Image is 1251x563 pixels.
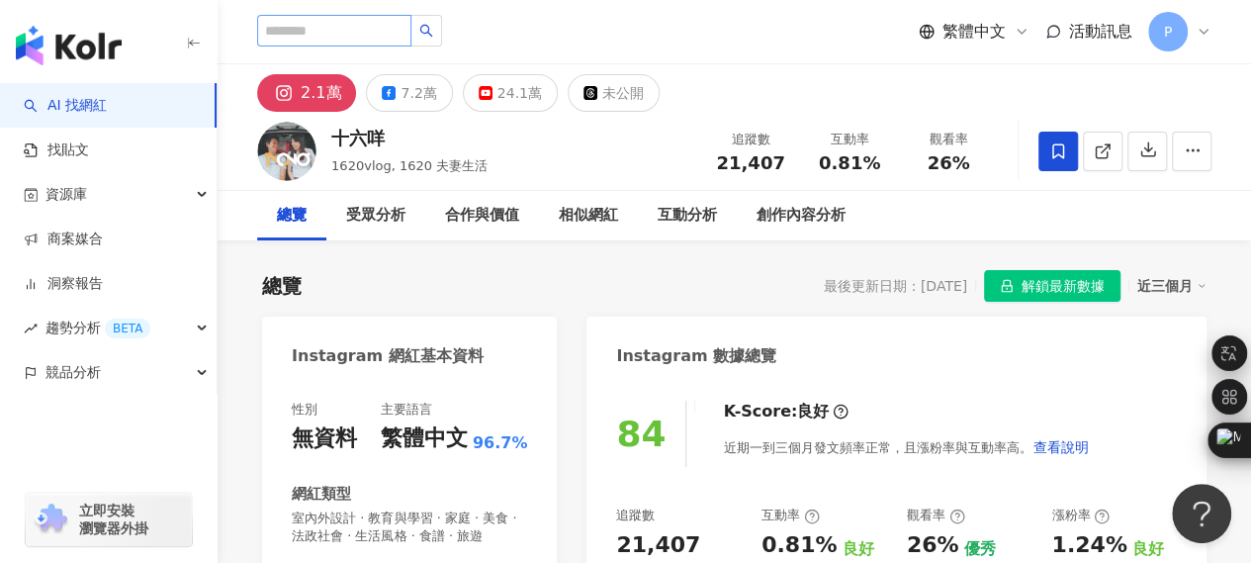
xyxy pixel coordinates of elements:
span: 1620vlog, 1620 夫妻生活 [331,158,488,173]
span: 競品分析 [45,350,101,395]
div: 網紅類型 [292,484,351,505]
button: 7.2萬 [366,74,452,112]
button: 未公開 [568,74,660,112]
div: 性別 [292,401,317,419]
div: K-Score : [723,401,849,422]
div: 互動率 [812,130,887,149]
a: chrome extension立即安裝 瀏覽器外掛 [26,493,192,546]
span: 26% [927,153,969,173]
div: 近期一到三個月發文頻率正常，且漲粉率與互動率高。 [723,427,1089,467]
span: 活動訊息 [1069,22,1132,41]
div: Instagram 數據總覽 [616,345,776,367]
div: 24.1萬 [497,79,542,107]
img: logo [16,26,122,65]
button: 查看說明 [1031,427,1089,467]
span: 資源庫 [45,172,87,217]
div: 互動率 [761,507,820,524]
span: 繁體中文 [942,21,1006,43]
div: 近三個月 [1137,273,1206,299]
span: P [1164,21,1172,43]
div: 21,407 [616,530,700,561]
div: 7.2萬 [401,79,436,107]
span: 查看說明 [1032,439,1088,455]
span: rise [24,322,38,335]
div: 觀看率 [911,130,986,149]
div: 優秀 [963,538,995,560]
div: 總覽 [262,272,302,300]
iframe: Help Scout Beacon - Open [1172,484,1231,543]
span: 96.7% [473,432,528,454]
a: 洞察報告 [24,274,103,294]
div: 最後更新日期：[DATE] [824,278,967,294]
div: 互動分析 [658,204,717,228]
button: 解鎖最新數據 [984,270,1120,302]
span: 21,407 [716,152,784,173]
div: 追蹤數 [616,507,655,524]
div: 漲粉率 [1051,507,1110,524]
img: chrome extension [32,504,70,535]
div: 1.24% [1051,530,1126,561]
span: 室內外設計 · 教育與學習 · 家庭 · 美食 · 法政社會 · 生活風格 · 食譜 · 旅遊 [292,510,527,545]
div: 合作與價值 [445,204,519,228]
a: 商案媒合 [24,230,103,249]
div: 84 [616,414,666,454]
div: 創作內容分析 [757,204,846,228]
a: 找貼文 [24,141,89,160]
div: 未公開 [602,79,644,107]
div: 良好 [797,401,829,422]
div: Instagram 網紅基本資料 [292,345,484,367]
div: 追蹤數 [713,130,788,149]
div: 26% [907,530,959,561]
div: 十六咩 [331,126,488,150]
div: BETA [105,319,150,338]
div: 繁體中文 [381,423,468,454]
div: 良好 [1132,538,1164,560]
div: 2.1萬 [301,79,341,107]
div: 觀看率 [907,507,965,524]
span: 0.81% [819,153,880,173]
div: 總覽 [277,204,307,228]
div: 0.81% [761,530,837,561]
button: 24.1萬 [463,74,558,112]
div: 良好 [842,538,873,560]
span: lock [1000,279,1014,293]
span: search [419,24,433,38]
div: 主要語言 [381,401,432,419]
span: 解鎖最新數據 [1022,271,1105,303]
a: searchAI 找網紅 [24,96,107,116]
img: KOL Avatar [257,122,316,181]
span: 趨勢分析 [45,306,150,350]
div: 無資料 [292,423,357,454]
div: 相似網紅 [559,204,618,228]
button: 2.1萬 [257,74,356,112]
div: 受眾分析 [346,204,405,228]
span: 立即安裝 瀏覽器外掛 [79,502,148,537]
